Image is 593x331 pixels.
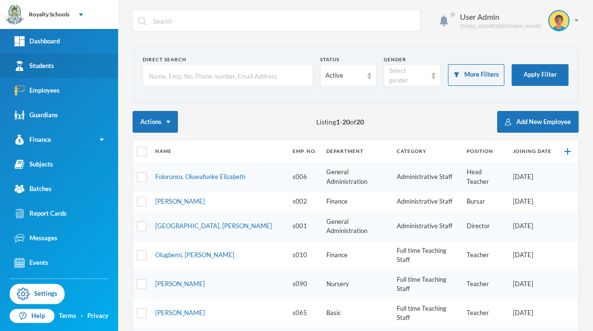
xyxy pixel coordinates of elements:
div: Direct Search [143,56,313,63]
td: General Administration [322,212,392,241]
div: Royalty Schools [29,10,69,19]
td: Nursery [322,270,392,299]
td: [DATE] [508,192,556,212]
div: Employees [14,85,60,96]
div: Subjects [14,159,53,169]
img: search [138,17,147,26]
a: Olugbemi, [PERSON_NAME] [155,251,234,259]
td: Administrative Staff [392,192,462,212]
div: · [81,311,83,321]
div: Select gender [389,66,427,85]
td: [DATE] [508,270,556,299]
td: Administrative Staff [392,163,462,192]
td: Full time Teaching Staff [392,299,462,328]
a: Help [10,309,54,323]
img: STUDENT [549,11,568,30]
a: Privacy [87,311,108,321]
input: Search [152,10,415,32]
th: Joining Date [508,140,556,163]
div: Report Cards [14,208,67,219]
td: Teacher [462,241,508,270]
button: More Filters [448,64,505,86]
div: Messages [14,233,57,243]
td: Teacher [462,299,508,328]
img: + [564,148,571,155]
td: Director [462,212,508,241]
div: Guardians [14,110,58,120]
th: Position [462,140,508,163]
div: [EMAIL_ADDRESS][DOMAIN_NAME] [460,23,541,30]
th: Name [150,140,288,163]
td: Full time Teaching Staff [392,241,462,270]
td: [DATE] [508,241,556,270]
a: Terms [59,311,76,321]
input: Name, Emp. No, Phone number, Email Address [148,65,308,87]
div: Status [320,56,377,63]
a: [PERSON_NAME] [155,309,205,317]
td: Finance [322,192,392,212]
td: [DATE] [508,163,556,192]
td: [DATE] [508,299,556,328]
div: Batches [14,184,52,194]
td: Teacher [462,270,508,299]
td: s006 [288,163,322,192]
a: Settings [10,284,65,304]
a: [GEOGRAPHIC_DATA], [PERSON_NAME] [155,222,272,230]
b: 20 [342,118,350,126]
td: Finance [322,241,392,270]
th: Category [392,140,462,163]
td: Head Teacher [462,163,508,192]
td: General Administration [322,163,392,192]
a: [PERSON_NAME] [155,197,205,205]
div: Students [14,61,54,71]
th: Department [322,140,392,163]
button: Add New Employee [497,111,579,133]
button: Actions [133,111,178,133]
td: s090 [288,270,322,299]
div: Events [14,258,48,268]
td: s065 [288,299,322,328]
div: Dashboard [14,36,60,46]
button: Apply Filter [512,64,568,86]
td: [DATE] [508,212,556,241]
a: [PERSON_NAME] [155,280,205,288]
td: Basic [322,299,392,328]
td: Full time Teaching Staff [392,270,462,299]
td: Administrative Staff [392,212,462,241]
td: s001 [288,212,322,241]
div: Finance [14,135,51,145]
th: Emp. No. [288,140,322,163]
b: 1 [336,118,340,126]
span: Listing - of [316,117,364,127]
a: Folorunso, Oluwafunke Elizabeth [155,173,245,180]
b: 20 [356,118,364,126]
div: Gender [384,56,441,63]
div: Active [325,71,363,81]
img: logo [5,5,25,25]
div: User Admin [460,11,541,23]
td: Bursar [462,192,508,212]
td: s002 [288,192,322,212]
td: s010 [288,241,322,270]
